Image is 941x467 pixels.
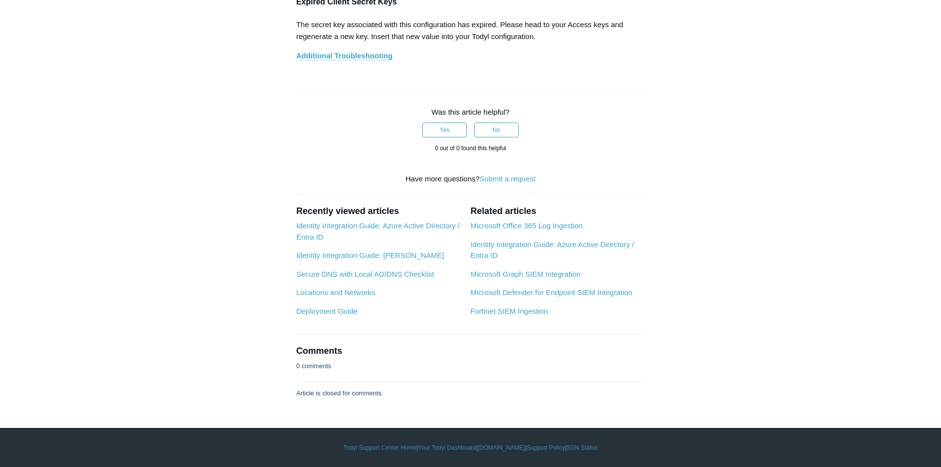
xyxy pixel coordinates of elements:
h2: Comments [296,344,645,358]
span: 0 out of 0 found this helpful [435,145,506,152]
h2: Related articles [470,205,645,218]
h2: Recently viewed articles [296,205,461,218]
p: 0 comments [296,361,331,371]
a: Microsoft Graph SIEM Integration [470,270,580,278]
a: Locations and Networks [296,288,375,297]
a: SGN Status [567,443,598,452]
a: Microsoft Defender for Endpoint SIEM Integration [470,288,632,297]
a: Identity Integration Guide: Azure Active Directory / Entra ID [470,240,634,260]
p: The secret key associated with this configuration has expired. Please head to your Access keys an... [296,19,645,42]
a: Deployment Guide [296,307,358,315]
button: This article was helpful [422,123,467,137]
a: Todyl Support Center Home [343,443,416,452]
a: Identity Integration Guide: [PERSON_NAME] [296,251,444,259]
a: Submit a request [480,174,535,183]
div: | | | | [184,443,757,452]
a: Microsoft Office 365 Log Ingestion [470,221,582,230]
a: Fortinet SIEM Ingestion [470,307,548,315]
span: Was this article helpful? [432,108,510,116]
a: [DOMAIN_NAME] [478,443,525,452]
a: Support Policy [527,443,565,452]
div: Have more questions? [296,173,645,185]
button: This article was not helpful [474,123,519,137]
a: Your Todyl Dashboard [418,443,476,452]
a: Additional Troubleshooting [296,51,393,60]
a: Identity Integration Guide: Azure Active Directory / Entra ID [296,221,460,241]
p: Article is closed for comments. [296,388,383,398]
a: Secure DNS with Local AD/DNS Checklist [296,270,434,278]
